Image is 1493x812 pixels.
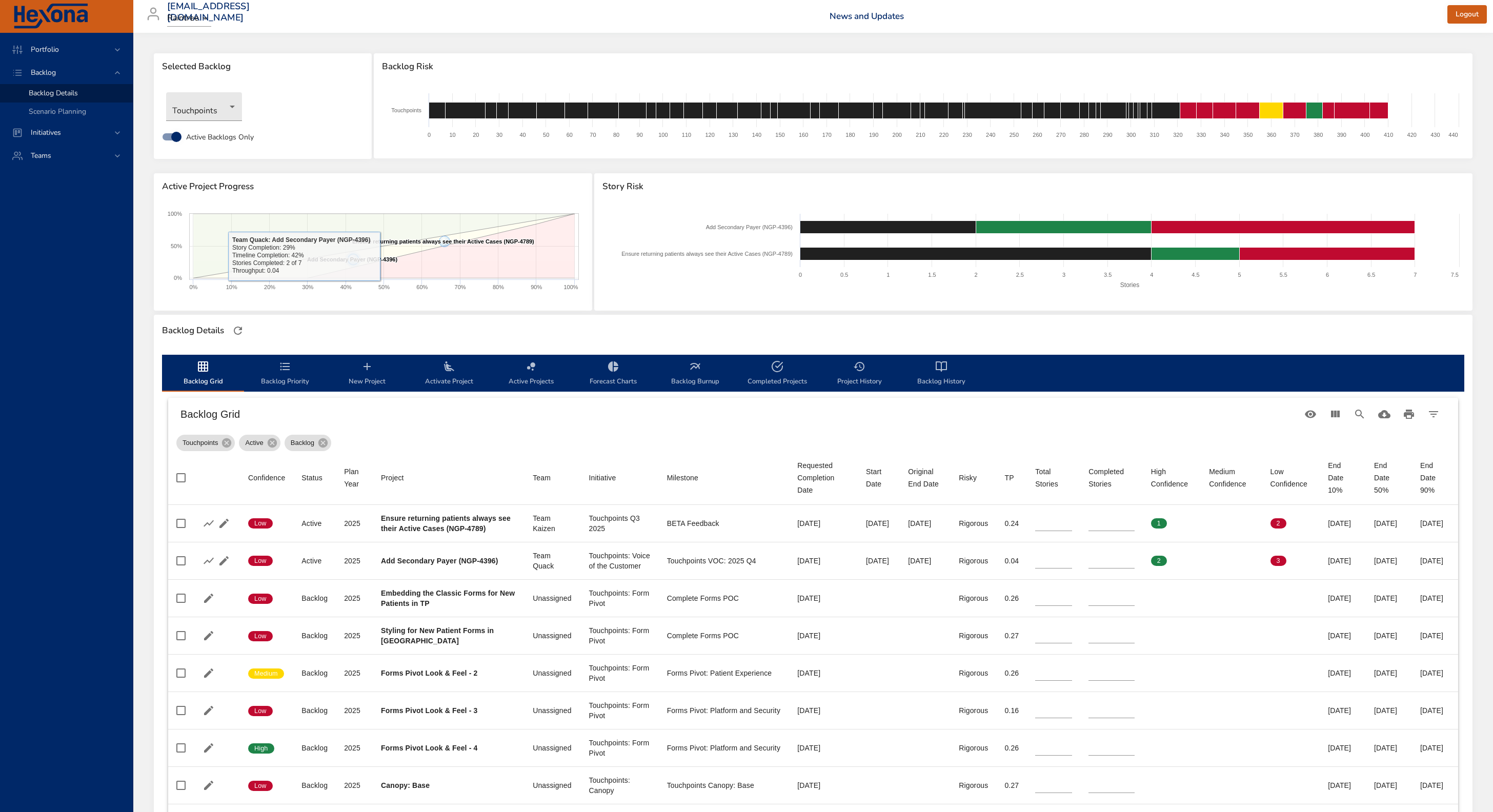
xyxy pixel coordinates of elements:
div: 0.26 [1004,593,1019,603]
text: 3 [1062,272,1065,278]
text: 190 [869,132,878,138]
div: Touchpoints [176,435,235,451]
div: [DATE] [1420,743,1450,753]
span: Backlog Priority [250,360,320,388]
text: 0% [189,284,197,290]
h6: Backlog Grid [180,406,1298,422]
div: Touchpoints: Form Pivot [589,738,651,758]
b: Ensure returning patients always see their Active Cases (NGP-4789) [381,514,511,533]
button: Logout [1447,5,1487,24]
text: 7.5 [1450,272,1458,278]
span: Scenario Planning [29,107,86,116]
text: 430 [1431,132,1440,138]
text: 50 [543,132,549,138]
div: Unassigned [533,743,572,753]
div: [DATE] [1328,668,1358,678]
button: Edit Project Details [201,740,216,756]
span: Active [239,438,269,448]
div: [DATE] [797,593,850,603]
text: 160 [799,132,808,138]
text: 100 [659,132,668,138]
text: 210 [916,132,925,138]
div: Unassigned [533,780,572,790]
div: [DATE] [908,518,942,529]
div: Touchpoints: Form Pivot [589,663,651,683]
div: Forms Pivot: Platform and Security [667,705,781,716]
div: Sort [1004,472,1014,484]
div: Touchpoints Canopy: Base [667,780,781,790]
div: Complete Forms POC [667,593,781,603]
text: 20 [473,132,479,138]
text: 340 [1220,132,1229,138]
div: [DATE] [1374,593,1404,603]
span: Low [248,706,273,716]
div: [DATE] [1328,743,1358,753]
text: 390 [1337,132,1346,138]
div: End Date 50% [1374,459,1404,496]
text: 230 [963,132,972,138]
div: Team [533,472,551,484]
div: [DATE] [866,518,892,529]
button: Edit Project Details [201,778,216,793]
button: Filter Table [1421,402,1446,427]
div: [DATE] [1420,705,1450,716]
span: Backlog [285,438,320,448]
text: 100% [564,284,578,290]
div: [DATE] [1328,780,1358,790]
div: backlog-tab [162,355,1464,392]
div: Touchpoints [166,92,242,121]
span: Status [301,472,328,484]
span: Low [248,594,273,603]
div: Active [301,518,328,529]
div: Touchpoints VOC: 2025 Q4 [667,556,781,566]
span: 2 [1270,519,1286,528]
span: Milestone [667,472,781,484]
text: 20% [264,284,275,290]
button: Search [1347,402,1372,427]
div: Total Stories [1035,465,1072,490]
text: 2 [974,272,977,278]
div: 0.27 [1004,631,1019,641]
text: 30 [496,132,502,138]
div: [DATE] [866,556,892,566]
div: Sort [1209,465,1254,490]
span: Risky [959,472,988,484]
div: Backlog Details [159,322,227,339]
div: Rigorous [959,556,988,566]
text: 130 [729,132,738,138]
text: 0% [174,275,182,281]
span: Active Backlogs Only [186,132,254,143]
text: 150 [776,132,785,138]
div: 2025 [344,518,365,529]
span: Low Confidence [1270,465,1312,490]
div: End Date 10% [1328,459,1358,496]
div: Sort [589,472,616,484]
text: 420 [1407,132,1417,138]
div: Requested Completion Date [797,459,850,496]
span: Backlog Burnup [660,360,730,388]
span: Portfolio [23,45,67,54]
div: Confidence [248,472,285,484]
div: [DATE] [797,631,850,641]
text: 1 [886,272,890,278]
b: Styling for New Patient Forms in [GEOGRAPHIC_DATA] [381,626,494,645]
div: [DATE] [1328,556,1358,566]
div: [DATE] [1328,518,1358,529]
div: [DATE] [797,780,850,790]
div: Rigorous [959,668,988,678]
div: Sort [248,472,285,484]
div: Backlog [301,780,328,790]
div: [DATE] [1374,556,1404,566]
span: Low [248,519,273,528]
text: 4.5 [1192,272,1199,278]
text: 80% [493,284,504,290]
text: 380 [1314,132,1323,138]
span: TP [1004,472,1019,484]
b: Add Secondary Payer (NGP-4396) [381,557,498,565]
button: Edit Project Details [201,628,216,643]
div: Team Kaizen [533,513,572,534]
text: 280 [1080,132,1089,138]
span: Active Project Progress [162,181,584,192]
text: Ensure returning patients always see their Active Cases (NGP-4789) [352,238,534,245]
div: Sort [866,465,892,490]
